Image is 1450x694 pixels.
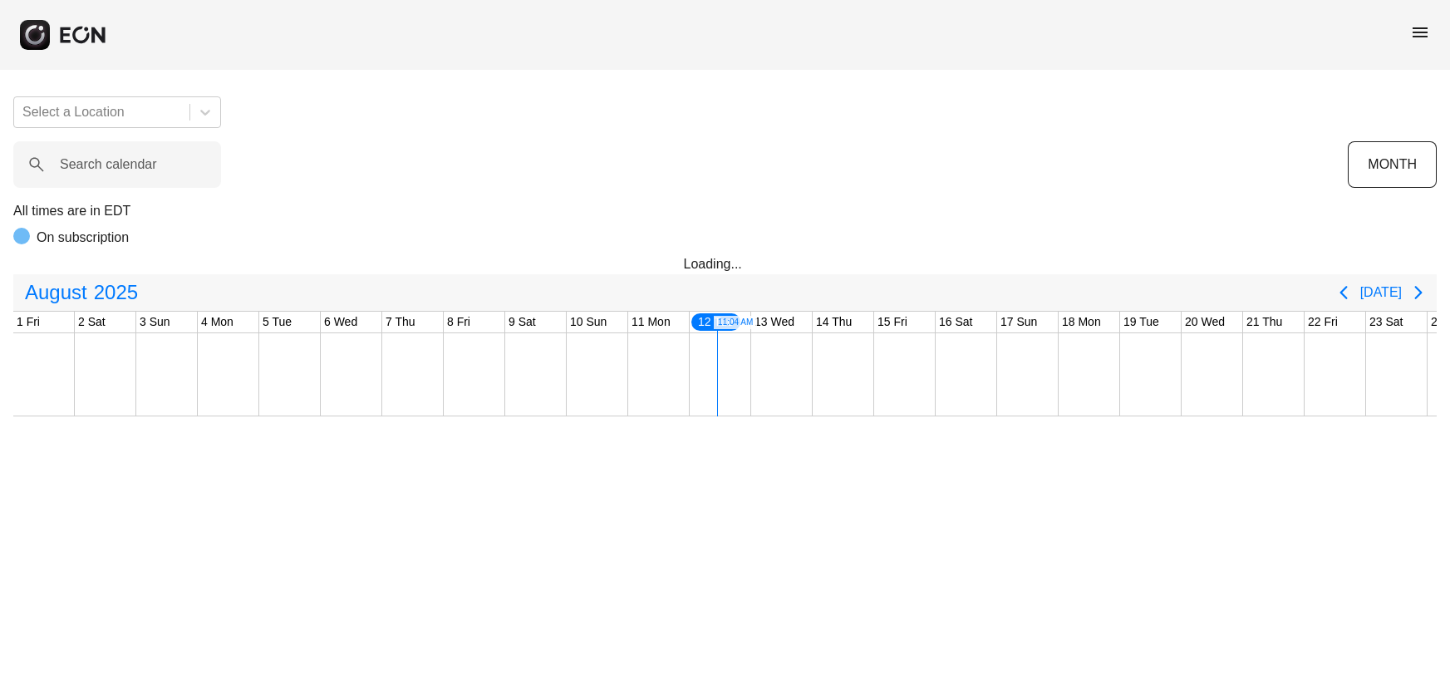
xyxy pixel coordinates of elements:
div: 13 Wed [751,312,798,332]
div: 8 Fri [444,312,474,332]
div: 12 Tue [690,312,742,332]
button: MONTH [1348,141,1437,188]
p: On subscription [37,228,129,248]
div: 7 Thu [382,312,419,332]
div: Loading... [684,254,767,274]
div: 17 Sun [997,312,1040,332]
span: 2025 [91,276,141,309]
button: Previous page [1327,276,1360,309]
span: menu [1410,22,1430,42]
div: 4 Mon [198,312,237,332]
p: All times are in EDT [13,201,1437,221]
div: 14 Thu [813,312,855,332]
div: 11 Mon [628,312,674,332]
div: 22 Fri [1305,312,1341,332]
div: 2 Sat [75,312,109,332]
div: 19 Tue [1120,312,1162,332]
button: Next page [1402,276,1435,309]
div: 1 Fri [13,312,43,332]
button: [DATE] [1360,278,1402,308]
div: 16 Sat [936,312,976,332]
button: August2025 [15,276,148,309]
label: Search calendar [60,155,157,175]
span: August [22,276,91,309]
div: 21 Thu [1243,312,1285,332]
div: 18 Mon [1059,312,1104,332]
div: 23 Sat [1366,312,1406,332]
div: 5 Tue [259,312,295,332]
div: 10 Sun [567,312,610,332]
div: 15 Fri [874,312,911,332]
div: 9 Sat [505,312,539,332]
div: 3 Sun [136,312,174,332]
div: 20 Wed [1182,312,1228,332]
div: 6 Wed [321,312,361,332]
